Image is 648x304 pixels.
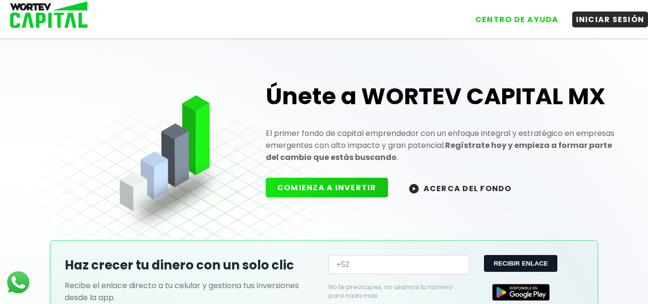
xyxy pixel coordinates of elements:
[65,280,319,304] p: Recibe el enlace directo a tu celular y gestiona tus inversiones desde la app.
[329,283,453,300] p: No te preocupes, no usamos tu número para nada más.
[398,178,523,198] button: ACERCA DEL FONDO
[266,127,616,163] p: El primer fondo de capital emprendedor con un enfoque integral y estratégico en empresas emergent...
[65,256,319,275] h2: Haz crecer tu dinero con un solo clic
[266,140,612,163] strong: Regístrate hoy y empieza a formar parte del cambio que estás buscando
[484,255,557,272] button: RECIBIR ENLACE
[266,178,388,197] button: COMIENZA A INVERTIR
[5,269,32,296] img: logos_whatsapp-icon.242b2217.svg
[471,12,563,27] button: CENTRO DE AYUDA
[266,81,616,112] h1: Únete a WORTEV CAPITAL MX
[266,182,398,193] a: COMIENZA A INVERTIR
[409,184,419,194] img: wortev-capital-acerca-del-fondo
[492,284,550,301] img: Google Play
[462,4,563,27] a: CENTRO DE AYUDA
